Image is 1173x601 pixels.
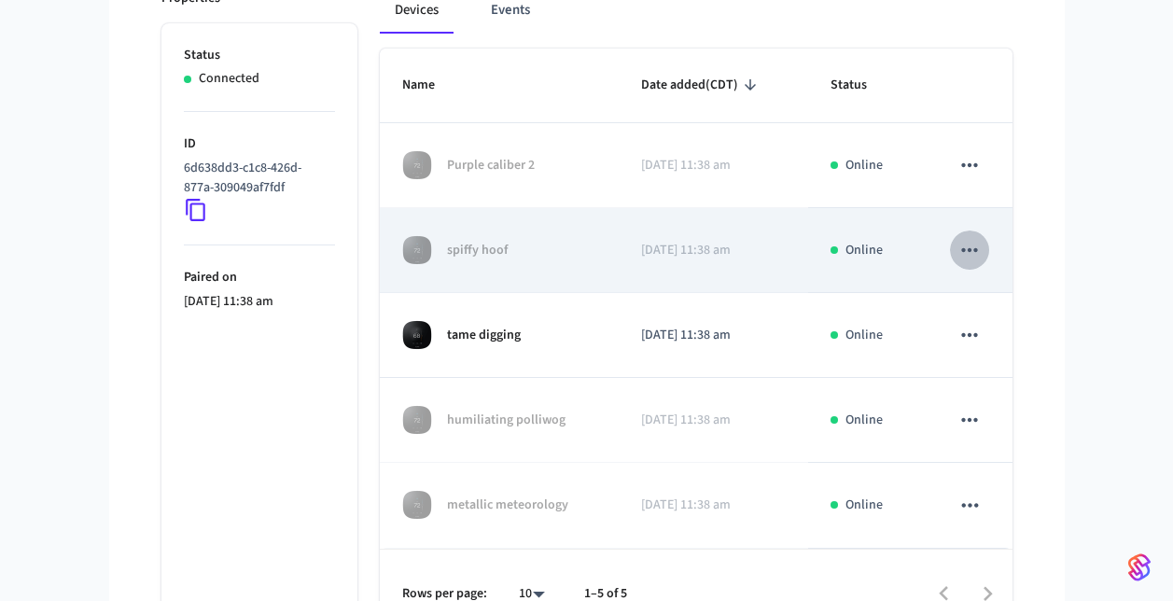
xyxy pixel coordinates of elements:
[641,326,785,345] p: [DATE] 11:38 am
[641,496,785,515] p: [DATE] 11:38 am
[447,241,508,260] p: spiffy hoof
[1128,552,1151,582] img: SeamLogoGradient.69752ec5.svg
[380,49,1012,549] table: sticky table
[184,268,335,287] p: Paired on
[447,496,568,515] p: metallic meteorology
[641,241,785,260] p: [DATE] 11:38 am
[184,46,335,65] p: Status
[845,326,883,345] p: Online
[402,320,432,350] img: ecobee_lite_3
[845,156,883,175] p: Online
[402,150,432,180] img: Ecobee 3 Lite Thermostat
[402,490,432,520] img: Ecobee 3 Lite Thermostat
[447,156,535,175] p: Purple caliber 2
[447,326,521,345] p: tame digging
[845,241,883,260] p: Online
[402,71,459,100] span: Name
[184,134,335,154] p: ID
[641,156,785,175] p: [DATE] 11:38 am
[402,405,432,435] img: Ecobee 3 Lite Thermostat
[831,71,891,100] span: Status
[199,69,259,89] p: Connected
[641,71,762,100] span: Date added(CDT)
[845,411,883,430] p: Online
[845,496,883,515] p: Online
[402,235,432,265] img: Ecobee 3 Lite Thermostat
[184,159,328,198] p: 6d638dd3-c1c8-426d-877a-309049af7fdf
[184,292,335,312] p: [DATE] 11:38 am
[641,411,785,430] p: [DATE] 11:38 am
[447,411,566,430] p: humiliating polliwog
